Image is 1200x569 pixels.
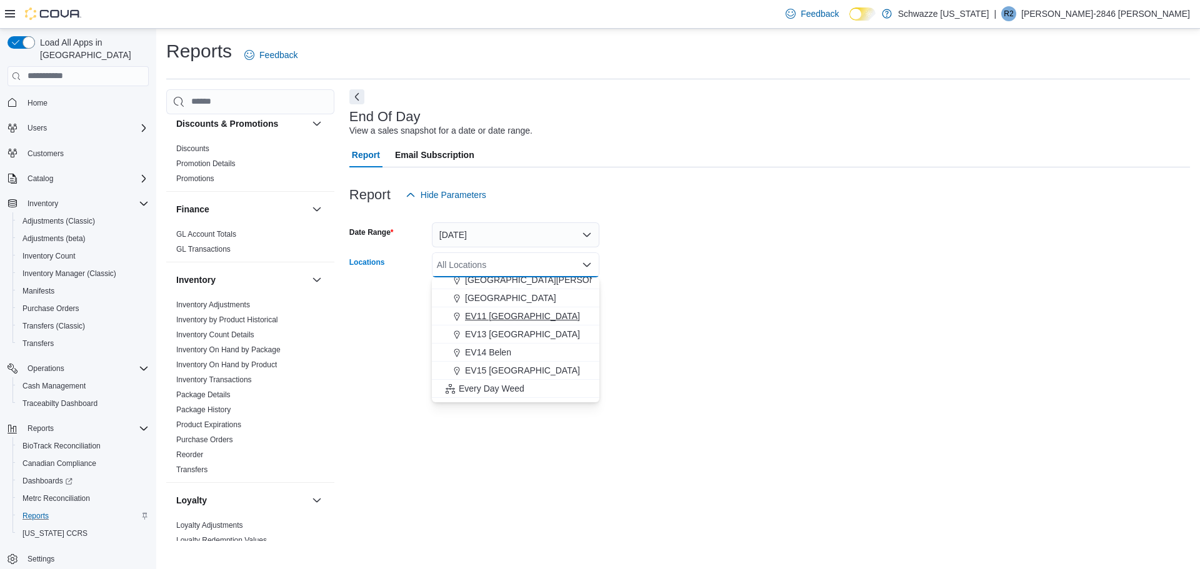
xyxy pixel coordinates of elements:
[309,272,324,287] button: Inventory
[27,554,54,564] span: Settings
[898,6,989,21] p: Schwazze [US_STATE]
[17,456,149,471] span: Canadian Compliance
[432,271,599,289] button: [GEOGRAPHIC_DATA][PERSON_NAME]
[17,214,100,229] a: Adjustments (Classic)
[176,450,203,460] span: Reorder
[22,458,96,468] span: Canadian Compliance
[17,336,149,351] span: Transfers
[22,146,69,161] a: Customers
[17,301,149,316] span: Purchase Orders
[176,521,243,530] a: Loyalty Adjustments
[176,375,252,385] span: Inventory Transactions
[27,123,47,133] span: Users
[349,227,394,237] label: Date Range
[176,494,207,507] h3: Loyalty
[27,174,53,184] span: Catalog
[22,381,86,391] span: Cash Management
[176,174,214,183] a: Promotions
[1004,6,1013,21] span: R2
[22,171,149,186] span: Catalog
[176,390,231,400] span: Package Details
[17,438,149,453] span: BioTrack Reconciliation
[22,421,149,436] span: Reports
[309,493,324,508] button: Loyalty
[12,490,154,507] button: Metrc Reconciliation
[176,144,209,154] span: Discounts
[459,382,524,395] span: Every Day Weed
[176,420,241,430] span: Product Expirations
[432,398,599,416] button: EDW01 [GEOGRAPHIC_DATA]
[349,109,421,124] h3: End Of Day
[176,315,278,325] span: Inventory by Product Historical
[12,377,154,395] button: Cash Management
[2,144,154,162] button: Customers
[17,438,106,453] a: BioTrack Reconciliation
[176,330,254,339] a: Inventory Count Details
[465,274,628,286] span: [GEOGRAPHIC_DATA][PERSON_NAME]
[176,244,231,254] span: GL Transactions
[176,435,233,445] span: Purchase Orders
[17,301,84,316] a: Purchase Orders
[22,528,87,538] span: [US_STATE] CCRS
[2,360,154,377] button: Operations
[432,344,599,362] button: EV14 Belen
[25,7,81,20] img: Cova
[432,380,599,398] button: Every Day Weed
[176,345,281,354] a: Inventory On Hand by Package
[17,249,149,264] span: Inventory Count
[432,222,599,247] button: [DATE]
[22,96,52,111] a: Home
[22,286,54,296] span: Manifests
[17,473,149,488] span: Dashboards
[849,7,876,21] input: Dark Mode
[22,146,149,161] span: Customers
[22,361,149,376] span: Operations
[22,321,85,331] span: Transfers (Classic)
[176,159,236,168] a: Promotion Details
[801,7,839,20] span: Feedback
[12,395,154,412] button: Traceabilty Dashboard
[22,421,59,436] button: Reports
[22,121,52,136] button: Users
[17,508,54,523] a: Reports
[166,141,334,191] div: Discounts & Promotions
[176,159,236,169] span: Promotion Details
[2,420,154,437] button: Reports
[176,420,241,429] a: Product Expirations
[17,214,149,229] span: Adjustments (Classic)
[17,284,59,299] a: Manifests
[22,196,149,211] span: Inventory
[17,284,149,299] span: Manifests
[349,187,391,202] h3: Report
[176,315,278,324] a: Inventory by Product Historical
[176,203,307,215] button: Finance
[432,362,599,380] button: EV15 [GEOGRAPHIC_DATA]
[176,300,250,310] span: Inventory Adjustments
[432,325,599,344] button: EV13 [GEOGRAPHIC_DATA]
[176,535,267,545] span: Loyalty Redemption Values
[176,345,281,355] span: Inventory On Hand by Package
[12,317,154,335] button: Transfers (Classic)
[2,195,154,212] button: Inventory
[176,330,254,340] span: Inventory Count Details
[12,230,154,247] button: Adjustments (beta)
[259,49,297,61] span: Feedback
[17,526,149,541] span: Washington CCRS
[27,98,47,108] span: Home
[176,450,203,459] a: Reorder
[12,282,154,300] button: Manifests
[17,379,91,393] a: Cash Management
[166,227,334,262] div: Finance
[22,171,58,186] button: Catalog
[12,525,154,542] button: [US_STATE] CCRS
[22,511,49,521] span: Reports
[22,216,95,226] span: Adjustments (Classic)
[166,297,334,482] div: Inventory
[12,455,154,472] button: Canadian Compliance
[176,117,307,130] button: Discounts & Promotions
[176,174,214,184] span: Promotions
[12,212,154,230] button: Adjustments (Classic)
[432,289,599,307] button: [GEOGRAPHIC_DATA]
[176,274,216,286] h3: Inventory
[309,116,324,131] button: Discounts & Promotions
